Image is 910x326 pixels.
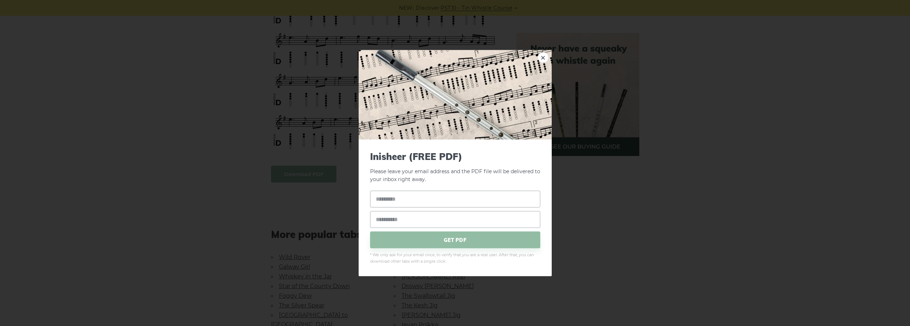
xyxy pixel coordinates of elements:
[370,252,540,265] span: * We only ask for your email once, to verify that you are a real user. After that, you can downlo...
[370,151,540,184] p: Please leave your email address and the PDF file will be delivered to your inbox right away.
[538,52,549,63] a: ×
[370,151,540,162] span: Inisheer (FREE PDF)
[370,232,540,248] span: GET PDF
[359,50,552,139] img: Tin Whistle Tab Preview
